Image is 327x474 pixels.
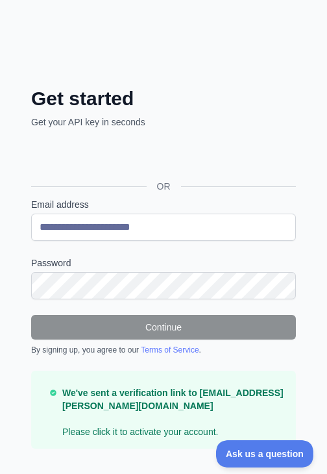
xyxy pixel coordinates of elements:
[31,87,296,110] h2: Get started
[31,198,296,211] label: Email address
[31,345,296,355] div: By signing up, you agree to our .
[31,116,296,129] p: Get your API key in seconds
[25,143,232,171] iframe: Sign in with Google Button
[31,256,296,269] label: Password
[147,180,181,193] span: OR
[216,440,314,468] iframe: Toggle Customer Support
[141,345,199,355] a: Terms of Service
[62,388,284,411] strong: We've sent a verification link to [EMAIL_ADDRESS][PERSON_NAME][DOMAIN_NAME]
[31,315,296,340] button: Continue
[62,386,285,438] p: Please click it to activate your account.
